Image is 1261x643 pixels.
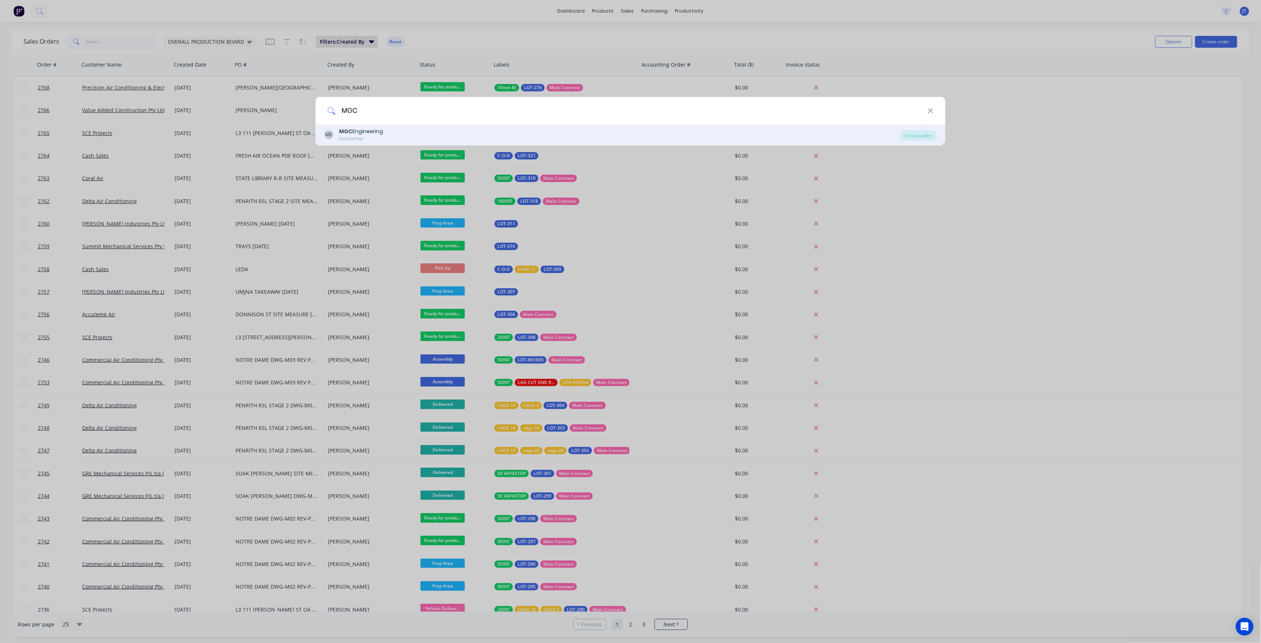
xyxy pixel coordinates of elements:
[335,97,927,125] input: Enter a customer name to create a new order...
[1236,618,1254,636] div: Open Intercom Messenger
[325,130,334,139] div: ME
[901,130,937,141] div: Create order
[339,135,383,142] div: Customer
[339,128,353,135] b: MGC
[339,128,383,135] div: Engineering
